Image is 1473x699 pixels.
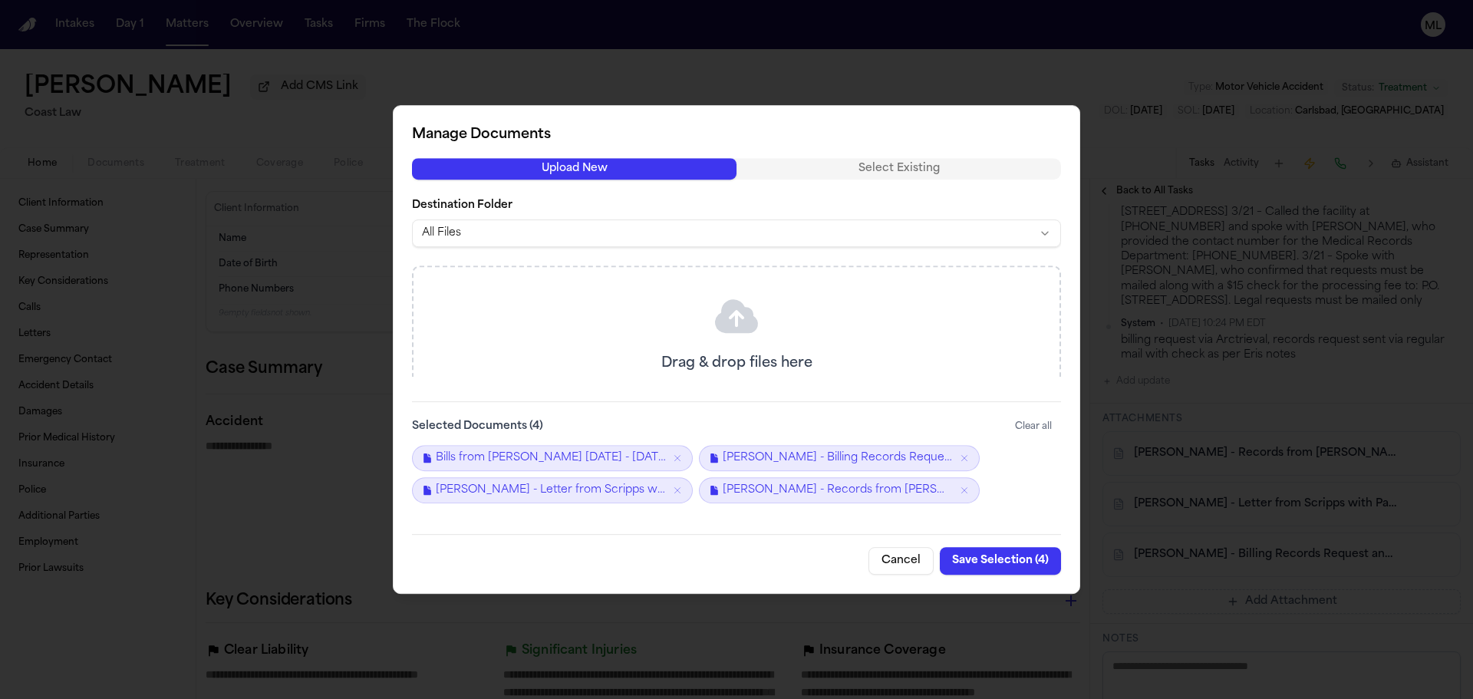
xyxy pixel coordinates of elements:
button: Remove Bills from Dr. Riaz Ahmed 09.24.24 - 03.17.25.pdf [672,453,683,463]
button: Save Selection (4) [940,547,1061,575]
button: Remove T. Pence - Letter from Scripps with Password for Disc [672,485,683,496]
label: Selected Documents ( 4 ) [412,419,543,434]
button: Cancel [868,547,934,575]
span: [PERSON_NAME] - Billing Records Request and Correspondence with Scripps Clinic Encinitas - [DATE]... [723,450,953,466]
span: [PERSON_NAME] - Letter from Scripps with Password for Disc [436,483,666,498]
span: Bills from [PERSON_NAME] [DATE] - [DATE].pdf [436,450,666,466]
h2: Manage Documents [412,124,1061,146]
button: Remove T. Pence - Billing Records Request and Correspondence with Scripps Clinic Encinitas - 5.1.... [959,453,970,463]
button: Remove T. Pence - Records from Dr. Riaz Ahmed at Scripps [959,485,970,496]
span: [PERSON_NAME] - Records from [PERSON_NAME] at Scripps [723,483,953,498]
button: Upload New [412,158,736,180]
button: Clear all [1006,414,1061,439]
button: Select Existing [736,158,1061,180]
label: Destination Folder [412,198,1061,213]
p: Drag & drop files here [661,353,812,374]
